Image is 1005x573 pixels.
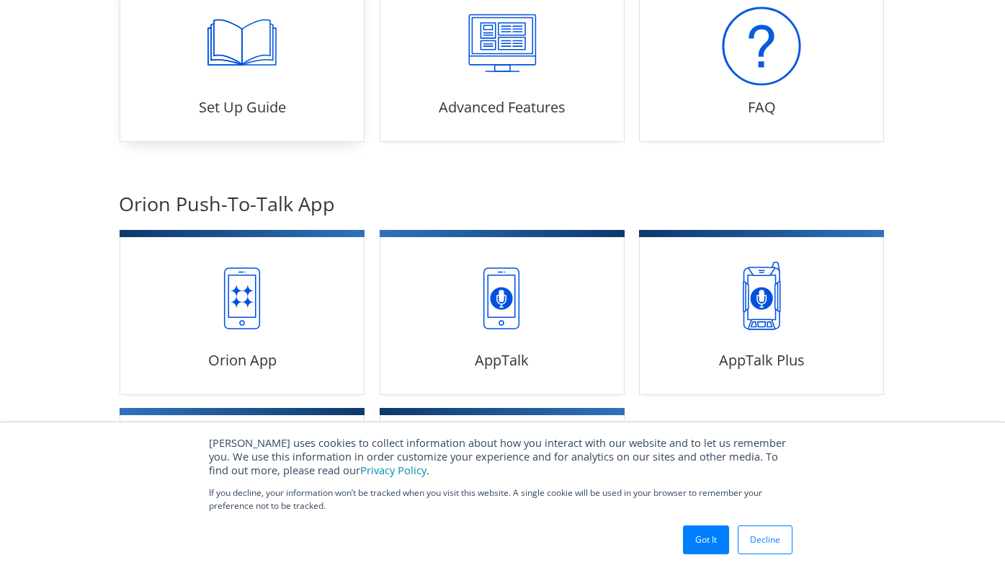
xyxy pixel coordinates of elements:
a: Orion Push-To-Talk App [119,190,335,217]
h3: Advanced Features [395,97,609,118]
p: If you decline, your information won’t be tracked when you visit this website. A single cookie wi... [209,487,797,512]
h3: FAQ [654,97,869,118]
h3: Set Up Guide [135,97,349,118]
a: Decline [738,525,792,554]
h3: AppTalk [395,350,609,371]
a: Security & Privacy [120,409,365,573]
a: Orion App [120,231,365,395]
h3: Orion App [135,350,349,371]
h3: AppTalk Plus [654,350,869,371]
a: AppTalk [380,231,625,395]
a: Privacy Policy [360,463,426,477]
a: Troubleshooting [380,409,625,573]
span: [PERSON_NAME] uses cookies to collect information about how you interact with our website and to ... [209,435,786,477]
a: Got It [683,525,729,554]
a: AppTalk Plus [639,231,884,395]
